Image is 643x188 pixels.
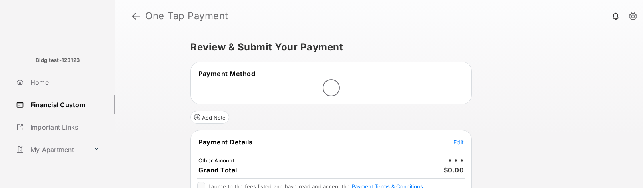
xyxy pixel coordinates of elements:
[190,42,561,52] h5: Review & Submit Your Payment
[198,157,235,164] td: Other Amount
[198,70,255,78] span: Payment Method
[190,111,229,124] button: Add Note
[13,118,103,137] a: Important Links
[453,139,464,146] span: Edit
[36,56,80,64] p: Bldg test-123123
[198,138,253,146] span: Payment Details
[13,73,115,92] a: Home
[453,138,464,146] button: Edit
[13,95,115,114] a: Financial Custom
[13,140,90,159] a: My Apartment
[145,11,228,21] strong: One Tap Payment
[444,166,464,174] span: $0.00
[13,162,90,182] a: Community
[198,166,237,174] span: Grand Total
